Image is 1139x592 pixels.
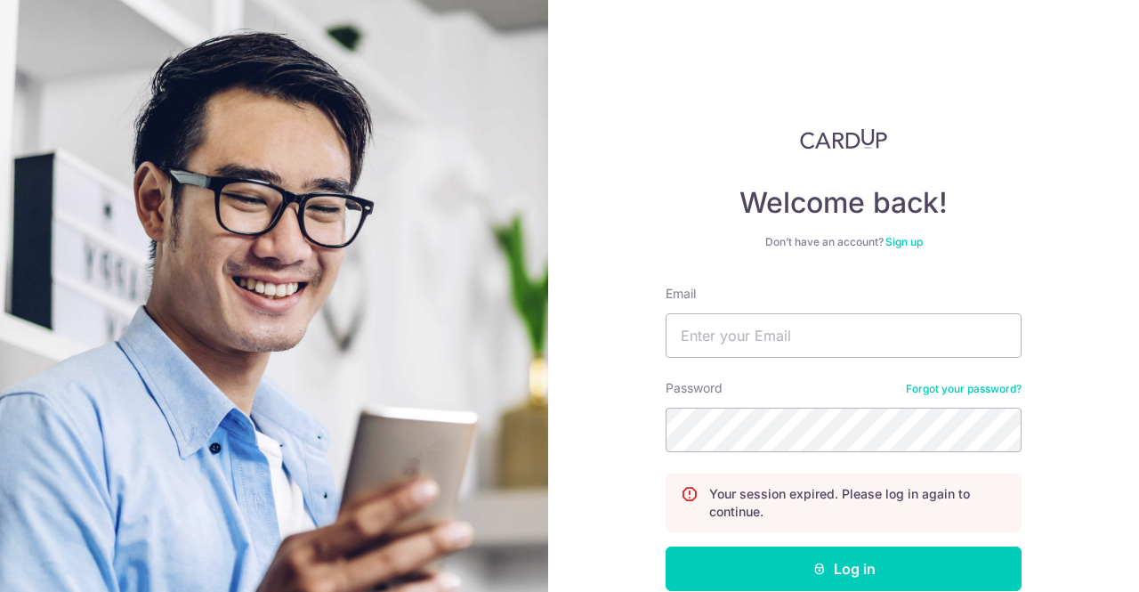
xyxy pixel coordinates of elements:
h4: Welcome back! [666,185,1022,221]
a: Sign up [885,235,923,248]
input: Enter your Email [666,313,1022,358]
a: Forgot your password? [906,382,1022,396]
label: Email [666,285,696,303]
label: Password [666,379,723,397]
p: Your session expired. Please log in again to continue. [709,485,1006,521]
img: CardUp Logo [800,128,887,150]
button: Log in [666,547,1022,591]
div: Don’t have an account? [666,235,1022,249]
